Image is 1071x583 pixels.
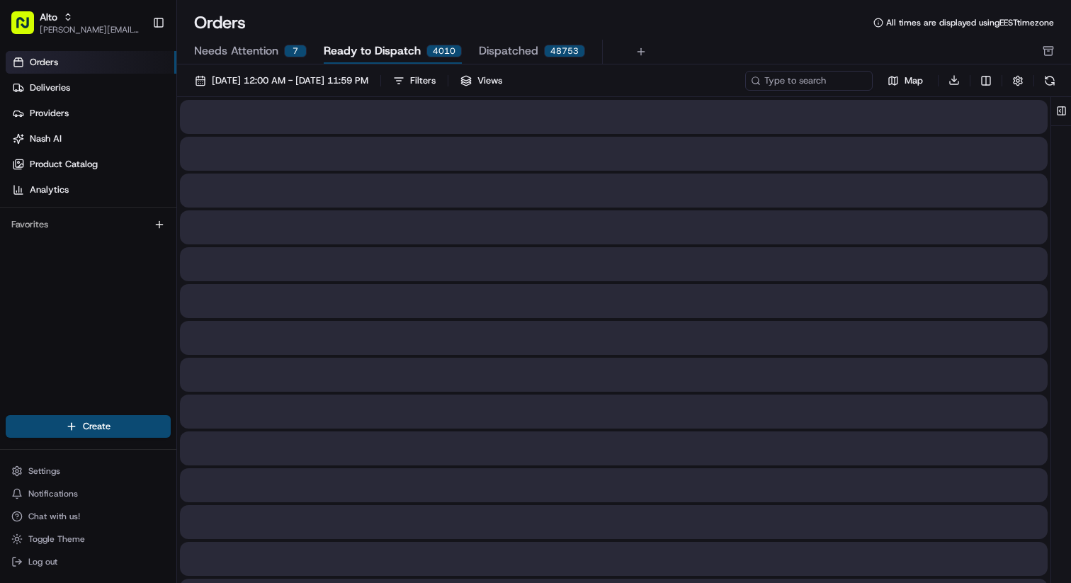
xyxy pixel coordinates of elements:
img: Liam S. [14,206,37,229]
div: 48753 [544,45,585,57]
span: API Documentation [134,317,227,331]
span: Notifications [28,488,78,499]
button: Refresh [1040,71,1060,91]
img: 1736555255976-a54dd68f-1ca7-489b-9aae-adbdc363a1c4 [28,220,40,232]
button: Map [878,72,932,89]
span: Ready to Dispatch [324,43,421,60]
div: 📗 [14,318,25,329]
span: Analytics [30,183,69,196]
span: All times are displayed using EEST timezone [886,17,1054,28]
span: [DATE] [55,258,84,269]
span: Toggle Theme [28,533,85,545]
span: Providers [30,107,69,120]
span: Orders [30,56,58,69]
a: Powered byPylon [100,351,171,362]
button: [DATE] 12:00 AM - [DATE] 11:59 PM [188,71,375,91]
a: Analytics [6,179,176,201]
span: Deliveries [30,81,70,94]
button: Alto[PERSON_NAME][EMAIL_ADDRESS][DOMAIN_NAME] [6,6,147,40]
div: 💻 [120,318,131,329]
button: Alto [40,10,57,24]
span: [DATE] 12:00 AM - [DATE] 11:59 PM [212,74,368,87]
button: See all [220,181,258,198]
span: Needs Attention [194,43,278,60]
a: Providers [6,102,176,125]
div: Past conversations [14,184,91,196]
button: Filters [387,71,442,91]
span: Dispatched [479,43,538,60]
span: Create [83,420,110,433]
span: Map [905,74,923,87]
button: Start new chat [241,140,258,157]
button: Views [454,71,509,91]
img: 1736555255976-a54dd68f-1ca7-489b-9aae-adbdc363a1c4 [14,135,40,161]
span: • [47,258,52,269]
span: [DATE] [125,220,154,231]
input: Clear [37,91,234,106]
div: Start new chat [64,135,232,149]
button: Settings [6,461,171,481]
a: 💻API Documentation [114,311,233,336]
button: [PERSON_NAME][EMAIL_ADDRESS][DOMAIN_NAME] [40,24,141,35]
img: 1755196953914-cd9d9cba-b7f7-46ee-b6f5-75ff69acacf5 [30,135,55,161]
button: Toggle Theme [6,529,171,549]
a: Product Catalog [6,153,176,176]
span: • [118,220,123,231]
div: We're available if you need us! [64,149,195,161]
img: Nash [14,14,42,43]
div: 4010 [426,45,462,57]
span: Knowledge Base [28,317,108,331]
div: 7 [284,45,307,57]
p: Welcome 👋 [14,57,258,79]
button: Notifications [6,484,171,504]
button: Log out [6,552,171,572]
a: Deliveries [6,77,176,99]
span: Log out [28,556,57,567]
a: Orders [6,51,176,74]
span: Product Catalog [30,158,98,171]
span: [PERSON_NAME] [44,220,115,231]
h1: Orders [194,11,246,34]
span: Views [477,74,502,87]
div: Filters [410,74,436,87]
div: Favorites [6,213,171,236]
span: Pylon [141,351,171,362]
span: Nash AI [30,132,62,145]
span: Settings [28,465,60,477]
span: Chat with us! [28,511,80,522]
a: Nash AI [6,128,176,150]
button: Create [6,415,171,438]
button: Chat with us! [6,506,171,526]
input: Type to search [745,71,873,91]
a: 📗Knowledge Base [8,311,114,336]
